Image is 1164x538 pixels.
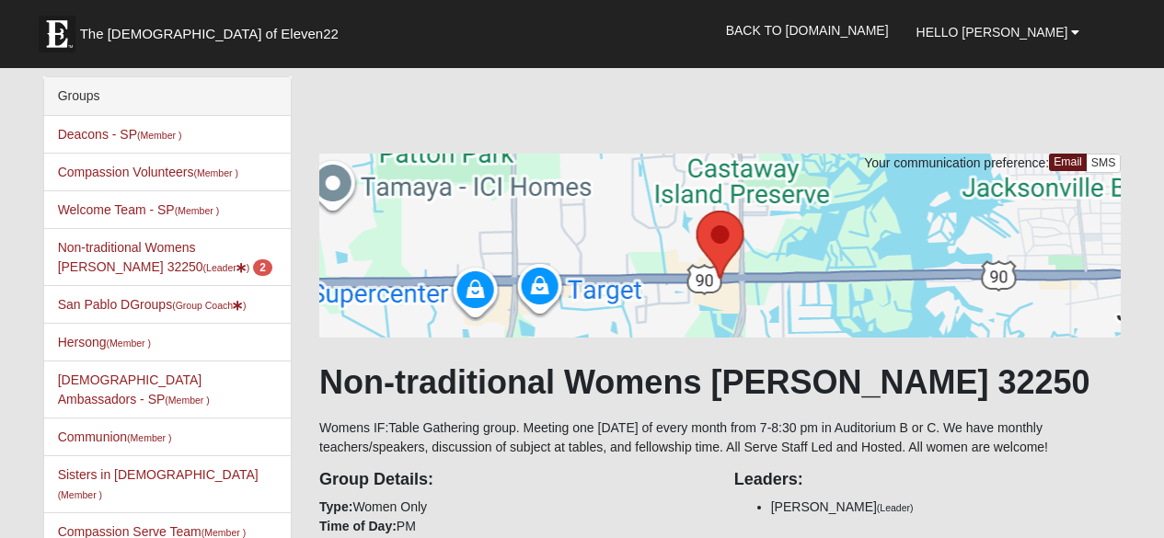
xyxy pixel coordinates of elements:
[58,240,272,274] a: Non-traditional Womens [PERSON_NAME] 32250(Leader) 2
[39,16,75,52] img: Eleven22 logo
[165,395,209,406] small: (Member )
[864,155,1049,170] span: Your communication preference:
[734,470,1122,490] h4: Leaders:
[29,6,398,52] a: The [DEMOGRAPHIC_DATA] of Eleven22
[58,297,247,312] a: San Pablo DGroups(Group Coach)
[58,335,151,349] a: Hersong(Member )
[44,77,291,116] div: Groups
[319,362,1121,402] h1: Non-traditional Womens [PERSON_NAME] 32250
[58,489,102,500] small: (Member )
[1086,154,1122,173] a: SMS
[127,432,171,443] small: (Member )
[58,372,210,406] a: [DEMOGRAPHIC_DATA] Ambassadors - SP(Member )
[771,498,1122,517] li: [PERSON_NAME]
[1049,154,1087,171] a: Email
[319,499,352,514] strong: Type:
[319,470,707,490] h4: Group Details:
[58,202,220,217] a: Welcome Team - SP(Member )
[253,259,272,276] span: number of pending members
[107,338,151,349] small: (Member )
[903,9,1094,55] a: Hello [PERSON_NAME]
[916,25,1068,40] span: Hello [PERSON_NAME]
[203,262,250,273] small: (Leader )
[175,205,219,216] small: (Member )
[172,300,246,311] small: (Group Coach )
[712,7,903,53] a: Back to [DOMAIN_NAME]
[58,467,259,501] a: Sisters in [DEMOGRAPHIC_DATA](Member )
[58,165,238,179] a: Compassion Volunteers(Member )
[58,127,182,142] a: Deacons - SP(Member )
[877,502,914,513] small: (Leader)
[58,429,172,444] a: Communion(Member )
[137,130,181,141] small: (Member )
[80,25,339,43] span: The [DEMOGRAPHIC_DATA] of Eleven22
[194,167,238,178] small: (Member )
